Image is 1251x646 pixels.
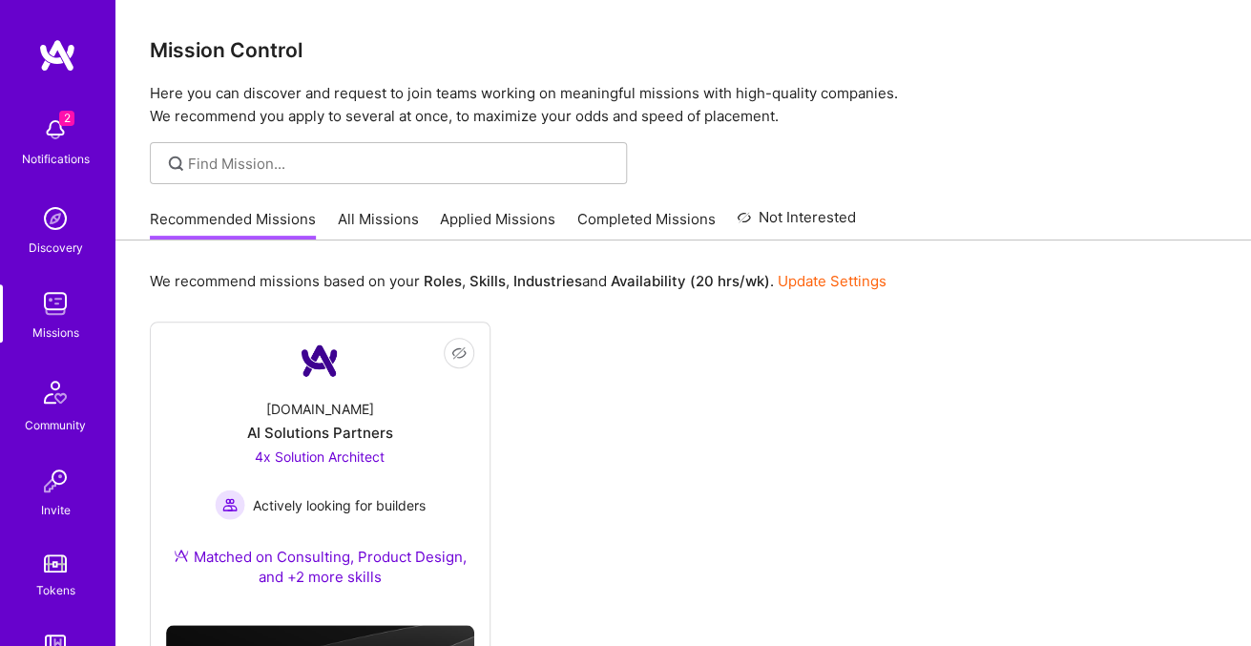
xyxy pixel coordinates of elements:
p: Here you can discover and request to join teams working on meaningful missions with high-quality ... [150,82,1217,128]
a: All Missions [338,209,419,240]
div: Tokens [36,580,75,600]
b: Roles [424,272,462,290]
span: 4x Solution Architect [255,448,385,465]
img: Company Logo [297,338,343,384]
span: Actively looking for builders [253,495,426,515]
img: tokens [44,554,67,573]
div: [DOMAIN_NAME] [266,399,374,419]
span: 2 [59,111,74,126]
i: icon EyeClosed [451,345,467,361]
img: logo [38,38,76,73]
div: Missions [32,323,79,343]
b: Skills [469,272,506,290]
b: Availability (20 hrs/wk) [611,272,770,290]
div: Community [25,415,86,435]
a: Company Logo[DOMAIN_NAME]AI Solutions Partners4x Solution Architect Actively looking for builders... [166,338,474,610]
div: Discovery [29,238,83,258]
img: Ateam Purple Icon [174,548,189,563]
b: Industries [513,272,582,290]
img: discovery [36,199,74,238]
img: bell [36,111,74,149]
i: icon SearchGrey [165,153,187,175]
img: Community [32,369,78,415]
h3: Mission Control [150,38,1217,62]
div: AI Solutions Partners [247,423,393,443]
div: Matched on Consulting, Product Design, and +2 more skills [166,547,474,587]
div: Invite [41,500,71,520]
div: Notifications [22,149,90,169]
a: Not Interested [737,206,856,240]
p: We recommend missions based on your , , and . [150,271,886,291]
img: teamwork [36,284,74,323]
a: Completed Missions [577,209,716,240]
a: Recommended Missions [150,209,316,240]
input: Find Mission... [188,154,613,174]
a: Applied Missions [440,209,555,240]
img: Actively looking for builders [215,490,245,520]
a: Update Settings [778,272,886,290]
img: Invite [36,462,74,500]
